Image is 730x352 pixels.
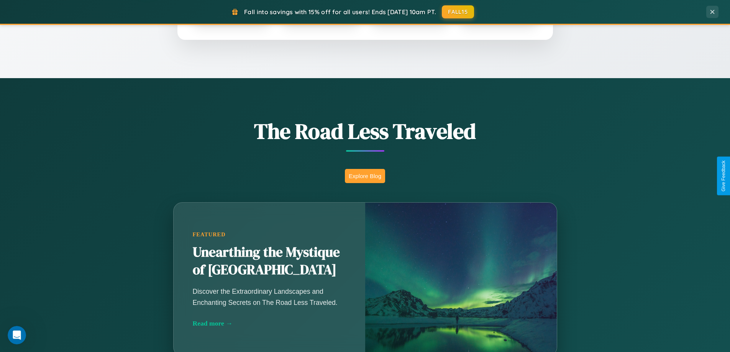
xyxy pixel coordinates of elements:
p: Discover the Extraordinary Landscapes and Enchanting Secrets on The Road Less Traveled. [193,286,346,308]
div: Read more → [193,319,346,327]
div: Give Feedback [721,160,726,192]
h1: The Road Less Traveled [135,116,595,146]
button: FALL15 [442,5,474,18]
div: Featured [193,231,346,238]
span: Fall into savings with 15% off for all users! Ends [DATE] 10am PT. [244,8,436,16]
button: Explore Blog [345,169,385,183]
iframe: Intercom live chat [8,326,26,344]
h2: Unearthing the Mystique of [GEOGRAPHIC_DATA] [193,244,346,279]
